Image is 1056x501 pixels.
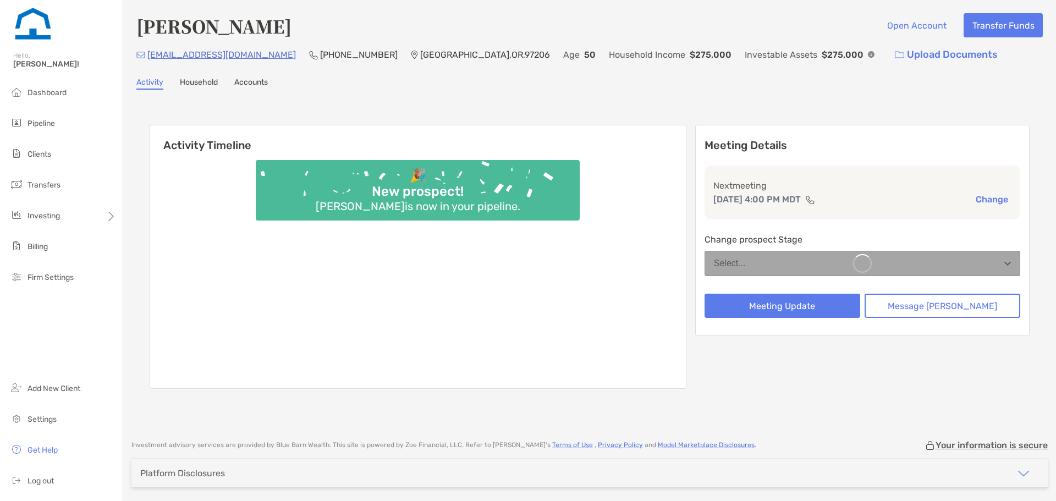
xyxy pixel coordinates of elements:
[140,468,225,478] div: Platform Disclosures
[147,48,296,62] p: [EMAIL_ADDRESS][DOMAIN_NAME]
[411,51,418,59] img: Location Icon
[705,139,1020,152] p: Meeting Details
[28,415,57,424] span: Settings
[584,48,596,62] p: 50
[705,233,1020,246] p: Change prospect Stage
[658,441,755,449] a: Model Marketplace Disclosures
[28,119,55,128] span: Pipeline
[136,78,163,90] a: Activity
[28,150,51,159] span: Clients
[936,440,1048,450] p: Your information is secure
[822,48,864,62] p: $275,000
[805,195,815,204] img: communication type
[10,116,23,129] img: pipeline icon
[28,180,61,190] span: Transfers
[28,242,48,251] span: Billing
[13,4,53,44] img: Zoe Logo
[28,211,60,221] span: Investing
[10,443,23,456] img: get-help icon
[713,192,801,206] p: [DATE] 4:00 PM MDT
[10,147,23,160] img: clients icon
[13,59,116,69] span: [PERSON_NAME]!
[28,445,58,455] span: Get Help
[28,88,67,97] span: Dashboard
[609,48,685,62] p: Household Income
[136,13,291,38] h4: [PERSON_NAME]
[367,184,468,200] div: New prospect!
[895,51,904,59] img: button icon
[972,194,1011,205] button: Change
[136,52,145,58] img: Email Icon
[552,441,593,449] a: Terms of Use
[10,178,23,191] img: transfers icon
[311,200,525,213] div: [PERSON_NAME] is now in your pipeline.
[10,208,23,222] img: investing icon
[131,441,756,449] p: Investment advisory services are provided by Blue Barn Wealth . This site is powered by Zoe Finan...
[28,384,80,393] span: Add New Client
[10,381,23,394] img: add_new_client icon
[10,270,23,283] img: firm-settings icon
[10,412,23,425] img: settings icon
[10,85,23,98] img: dashboard icon
[150,125,686,152] h6: Activity Timeline
[878,13,955,37] button: Open Account
[563,48,580,62] p: Age
[234,78,268,90] a: Accounts
[705,294,860,318] button: Meeting Update
[1017,467,1030,480] img: icon arrow
[745,48,817,62] p: Investable Assets
[309,51,318,59] img: Phone Icon
[964,13,1043,37] button: Transfer Funds
[690,48,732,62] p: $275,000
[888,43,1005,67] a: Upload Documents
[405,168,431,184] div: 🎉
[868,51,875,58] img: Info Icon
[420,48,550,62] p: [GEOGRAPHIC_DATA] , OR , 97206
[10,239,23,252] img: billing icon
[180,78,218,90] a: Household
[713,179,1011,192] p: Next meeting
[10,474,23,487] img: logout icon
[28,476,54,486] span: Log out
[320,48,398,62] p: [PHONE_NUMBER]
[598,441,643,449] a: Privacy Policy
[865,294,1020,318] button: Message [PERSON_NAME]
[28,273,74,282] span: Firm Settings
